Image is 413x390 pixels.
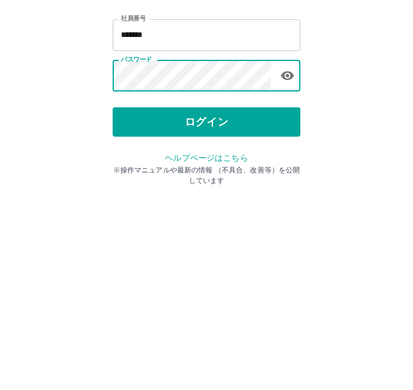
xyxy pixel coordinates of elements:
label: 社員番号 [121,110,145,118]
button: ログイン [113,203,300,232]
a: ヘルプページはこちら [165,249,248,258]
p: ※操作マニュアルや最新の情報 （不具合、改善等）を公開しています [113,260,300,282]
label: パスワード [121,151,152,160]
h2: ログイン [168,74,245,96]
